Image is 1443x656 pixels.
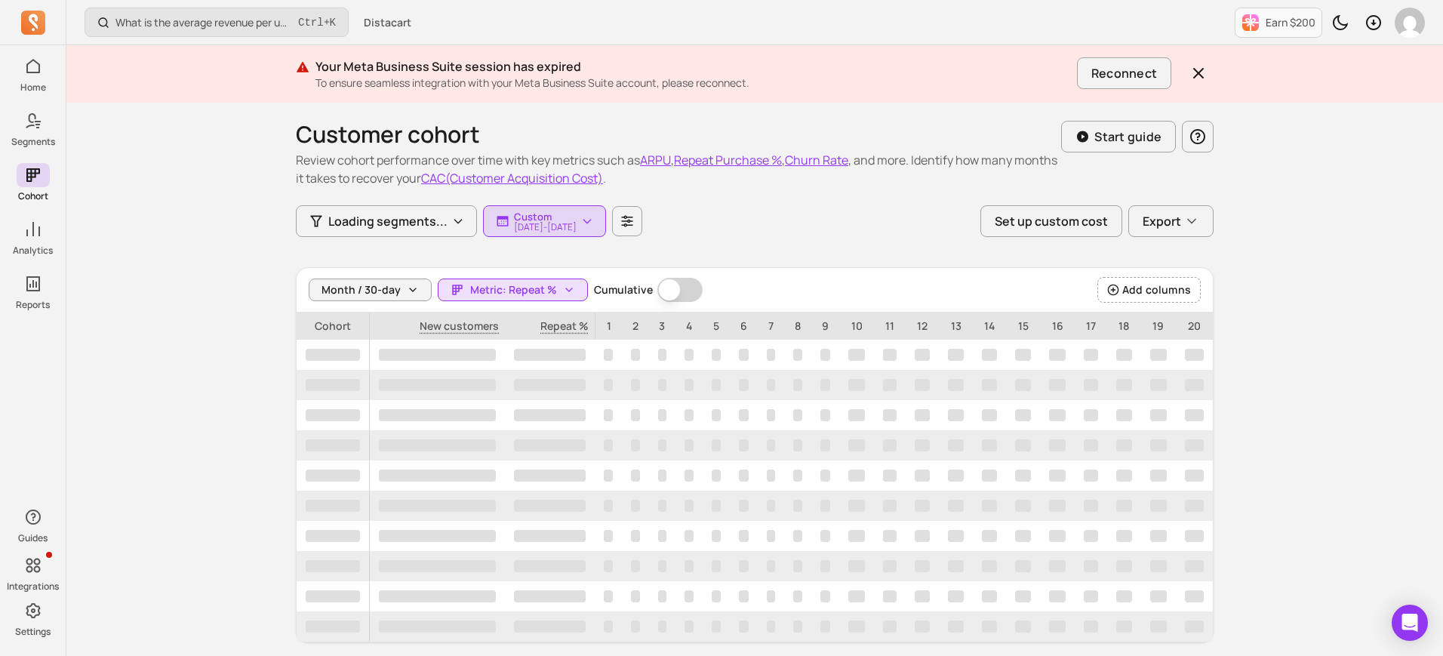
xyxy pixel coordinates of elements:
span: ‌ [982,379,998,391]
span: ‌ [712,621,721,633]
span: ‌ [1150,470,1167,482]
span: ‌ [514,409,586,421]
span: ‌ [767,560,776,572]
span: ‌ [306,500,360,512]
span: ‌ [658,560,667,572]
p: Segments [11,136,55,148]
span: ‌ [948,470,964,482]
p: 16 [1040,313,1075,340]
span: ‌ [1015,379,1031,391]
span: ‌ [658,470,667,482]
span: New customers [370,313,506,340]
span: ‌ [685,500,694,512]
span: ‌ [982,621,998,633]
span: ‌ [915,560,931,572]
span: ‌ [1049,560,1066,572]
span: ‌ [739,379,749,391]
button: Custom[DATE]-[DATE] [483,205,606,237]
span: ‌ [915,379,931,391]
span: ‌ [1116,560,1132,572]
span: ‌ [1116,349,1132,361]
p: To ensure seamless integration with your Meta Business Suite account, please reconnect. [315,75,1071,91]
span: ‌ [820,530,830,542]
span: ‌ [712,409,721,421]
span: ‌ [1084,349,1098,361]
span: ‌ [685,349,694,361]
span: ‌ [1015,349,1031,361]
span: ‌ [658,500,667,512]
button: Toggle dark mode [1325,8,1355,38]
span: ‌ [1049,470,1066,482]
span: ‌ [1049,349,1066,361]
span: ‌ [982,560,998,572]
span: ‌ [848,590,865,602]
span: ‌ [379,379,497,391]
span: ‌ [767,621,776,633]
span: ‌ [604,470,613,482]
span: ‌ [685,590,694,602]
span: ‌ [604,530,613,542]
span: ‌ [948,349,964,361]
span: Loading segments... [328,212,448,230]
span: ‌ [1116,500,1132,512]
p: 8 [784,313,811,340]
span: ‌ [1015,439,1031,451]
span: ‌ [1049,379,1066,391]
span: ‌ [1015,470,1031,482]
span: ‌ [883,470,897,482]
span: ‌ [658,349,667,361]
span: ‌ [306,560,360,572]
span: ‌ [915,470,931,482]
span: ‌ [631,409,640,421]
p: 6 [730,313,758,340]
span: ‌ [658,621,667,633]
span: ‌ [1185,590,1204,602]
p: 4 [675,313,703,340]
span: ‌ [631,621,640,633]
span: ‌ [982,439,998,451]
span: ‌ [1185,470,1204,482]
span: ‌ [793,500,802,512]
span: ‌ [1116,439,1132,451]
span: ‌ [631,470,640,482]
span: ‌ [883,379,897,391]
span: ‌ [739,409,749,421]
span: ‌ [306,409,360,421]
span: ‌ [379,500,497,512]
span: ‌ [658,439,667,451]
span: ‌ [514,500,586,512]
span: ‌ [820,409,830,421]
span: ‌ [514,470,586,482]
button: Month / 30-day [309,279,432,301]
span: ‌ [379,470,497,482]
span: ‌ [948,379,964,391]
span: ‌ [739,349,749,361]
button: Guides [17,502,50,547]
span: ‌ [306,530,360,542]
span: ‌ [883,500,897,512]
span: ‌ [604,439,613,451]
span: ‌ [1150,560,1167,572]
span: ‌ [848,470,865,482]
button: Set up custom cost [980,205,1122,237]
span: ‌ [631,379,640,391]
span: ‌ [379,560,497,572]
span: ‌ [1150,439,1167,451]
span: ‌ [793,470,802,482]
span: ‌ [1015,621,1031,633]
span: ‌ [767,409,776,421]
span: ‌ [379,349,497,361]
span: ‌ [604,621,613,633]
span: ‌ [1015,560,1031,572]
span: ‌ [820,621,830,633]
span: ‌ [631,439,640,451]
span: ‌ [848,530,865,542]
button: Export [1128,205,1214,237]
span: ‌ [306,590,360,602]
span: ‌ [793,560,802,572]
span: ‌ [514,349,586,361]
span: ‌ [820,349,830,361]
button: Start guide [1061,121,1176,152]
span: ‌ [1049,500,1066,512]
span: ‌ [1015,409,1031,421]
